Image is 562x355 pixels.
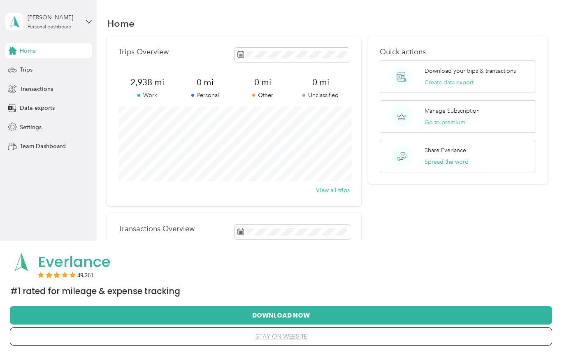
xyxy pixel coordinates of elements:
span: Everlance [38,251,111,272]
div: [PERSON_NAME] [28,13,79,22]
button: Spread the word [425,158,469,166]
span: Settings [20,123,42,132]
img: App logo [10,251,33,273]
button: View all trips [316,186,350,195]
button: stay on website [23,328,539,345]
button: Download Now [23,306,539,324]
p: Transactions Overview [118,225,195,233]
p: Trips Overview [118,48,169,56]
p: Quick actions [380,48,536,56]
span: 0 mi [176,77,234,88]
p: Share Everlance [425,146,466,155]
p: Unclassified [292,91,350,100]
span: 0 mi [234,77,292,88]
p: Other [234,91,292,100]
span: Team Dashboard [20,142,66,151]
div: Rating:5 stars [38,272,94,278]
div: Personal dashboard [28,25,72,30]
span: #1 Rated for Mileage & Expense Tracking [10,285,180,297]
span: Transactions [20,85,53,93]
p: Work [118,91,176,100]
p: Download your trips & transactions [425,67,516,75]
p: Personal [176,91,234,100]
button: Create data export [425,78,474,87]
h1: Home [107,19,135,28]
button: Go to premium [425,118,465,127]
span: Home [20,46,36,55]
span: Trips [20,65,33,74]
span: 0 mi [292,77,350,88]
p: Manage Subscription [425,107,480,115]
span: 2,938 mi [118,77,176,88]
span: User reviews count [77,273,94,278]
span: Data exports [20,104,55,112]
